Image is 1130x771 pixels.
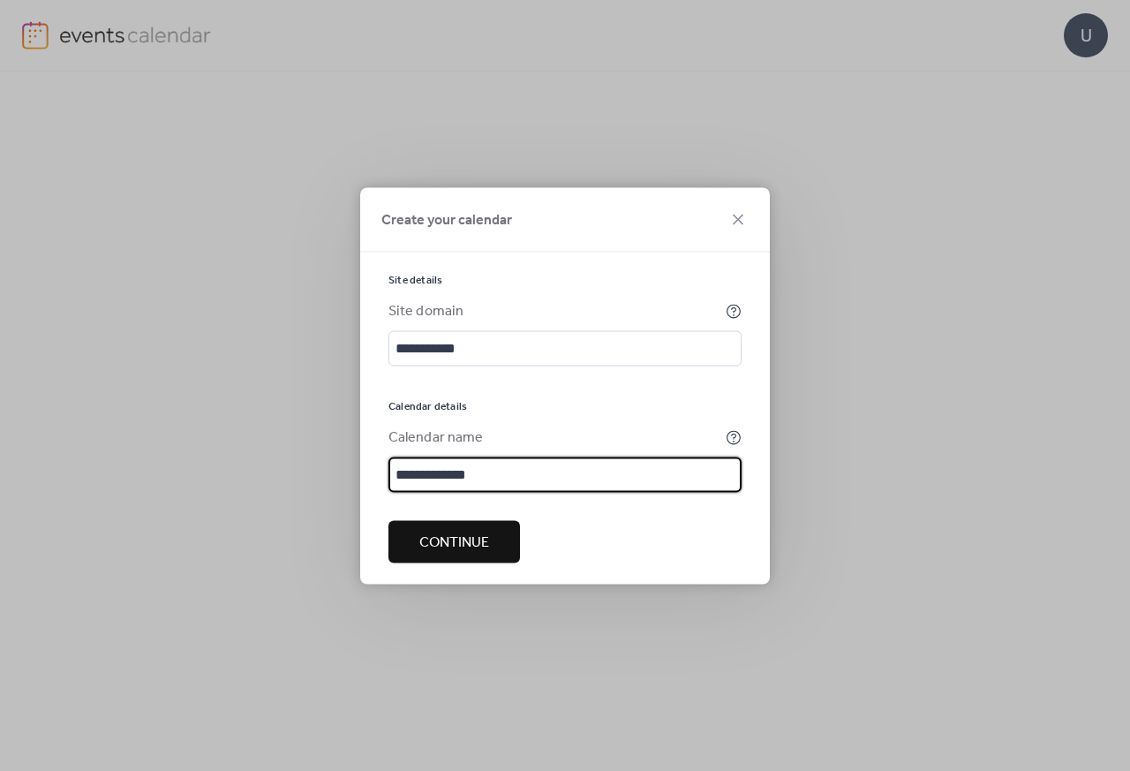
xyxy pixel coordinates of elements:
span: Continue [419,532,489,553]
span: Create your calendar [381,209,512,231]
div: Site domain [388,300,722,321]
button: Continue [388,520,520,563]
div: Calendar name [388,427,722,448]
span: Calendar details [388,399,467,413]
span: Site details [388,273,442,287]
